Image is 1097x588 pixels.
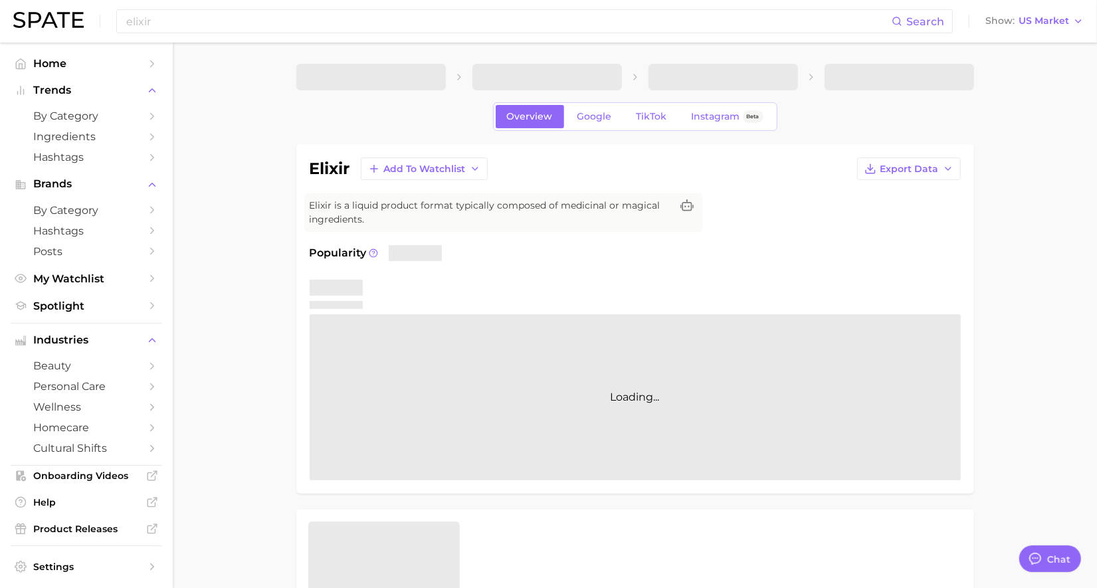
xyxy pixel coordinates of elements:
span: Help [33,496,140,508]
a: by Category [11,200,162,221]
span: Hashtags [33,151,140,163]
button: Brands [11,174,162,194]
span: Google [577,111,612,122]
span: by Category [33,204,140,217]
a: TikTok [625,105,678,128]
a: Product Releases [11,519,162,539]
a: Hashtags [11,221,162,241]
span: Industries [33,334,140,346]
span: Overview [507,111,553,122]
span: Brands [33,178,140,190]
span: Show [985,17,1015,25]
button: Add to Watchlist [361,157,488,180]
span: My Watchlist [33,272,140,285]
a: homecare [11,417,162,438]
a: by Category [11,106,162,126]
span: Ingredients [33,130,140,143]
span: Product Releases [33,523,140,535]
span: Export Data [880,163,939,175]
span: Onboarding Videos [33,470,140,482]
a: Overview [496,105,564,128]
a: Settings [11,557,162,577]
button: Export Data [857,157,961,180]
a: My Watchlist [11,268,162,289]
a: Help [11,492,162,512]
span: wellness [33,401,140,413]
span: personal care [33,380,140,393]
a: Home [11,53,162,74]
span: Instagram [692,111,740,122]
span: Beta [747,111,759,122]
a: cultural shifts [11,438,162,458]
a: personal care [11,376,162,397]
span: Settings [33,561,140,573]
span: Search [906,15,944,28]
span: Home [33,57,140,70]
span: by Category [33,110,140,122]
button: Industries [11,330,162,350]
span: Hashtags [33,225,140,237]
span: Posts [33,245,140,258]
h1: elixir [310,161,350,177]
a: Posts [11,241,162,262]
span: Elixir is a liquid product format typically composed of medicinal or magical ingredients. [310,199,671,227]
button: Trends [11,80,162,100]
span: US Market [1019,17,1069,25]
a: Google [566,105,623,128]
span: beauty [33,359,140,372]
span: Add to Watchlist [384,163,466,175]
a: Spotlight [11,296,162,316]
img: SPATE [13,12,84,28]
span: cultural shifts [33,442,140,454]
button: ShowUS Market [982,13,1087,30]
a: Onboarding Videos [11,466,162,486]
a: wellness [11,397,162,417]
div: Loading... [310,314,961,480]
a: Ingredients [11,126,162,147]
span: Popularity [310,245,367,261]
a: Hashtags [11,147,162,167]
span: homecare [33,421,140,434]
input: Search here for a brand, industry, or ingredient [125,10,892,33]
span: Spotlight [33,300,140,312]
a: beauty [11,355,162,376]
span: Trends [33,84,140,96]
a: InstagramBeta [680,105,775,128]
span: TikTok [637,111,667,122]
